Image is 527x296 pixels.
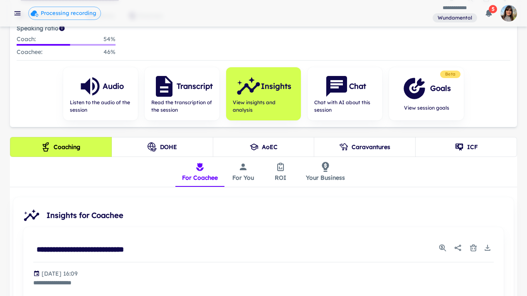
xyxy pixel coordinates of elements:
[59,25,65,32] svg: Coach/coachee ideal ratio of speaking is roughly 20:80. Mentor/mentee ideal ratio of speaking is ...
[10,137,517,157] div: theme selection
[314,137,416,157] button: Caravantures
[262,157,299,187] button: ROI
[36,9,101,17] span: Processing recording
[402,104,451,112] span: View session goals
[103,81,124,92] h6: Audio
[42,269,78,278] p: Generated at
[415,137,517,157] button: ICF
[436,242,449,254] button: Usage Statistics
[442,71,459,78] span: Beta
[17,47,42,57] p: Coachee :
[151,99,213,114] span: Read the transcription of the session
[389,67,464,120] button: GoalsView session goals
[17,24,59,32] strong: Speaking ratio
[349,81,366,92] h6: Chat
[177,81,213,92] h6: Transcript
[434,14,475,22] span: Wundamental
[467,242,480,254] button: Delete
[489,5,497,13] span: 5
[63,67,138,120] button: AudioListen to the audio of the session
[17,34,36,44] p: Coach :
[480,5,497,22] button: 5
[299,157,352,187] button: Your Business
[261,81,291,92] h6: Insights
[433,12,477,23] span: You are a member of this workspace. Contact your workspace owner for assistance.
[28,7,101,20] div: Wundabot is processing your meeting recording. This may take a few minutes.
[500,5,517,22] img: photoURL
[70,99,131,114] span: Listen to the audio of the session
[481,242,494,254] button: Download
[213,137,315,157] button: AoEC
[103,34,116,44] p: 54 %
[430,83,451,94] h6: Goals
[226,67,301,120] button: InsightsView insights and analysis
[224,157,262,187] button: For You
[451,240,465,255] button: Share report
[111,137,213,157] button: DOHE
[10,137,112,157] button: Coaching
[308,67,382,120] button: ChatChat with AI about this session
[314,99,376,114] span: Chat with AI about this session
[103,47,116,57] p: 46 %
[47,210,507,221] span: Insights for Coachee
[145,67,219,120] button: TranscriptRead the transcription of the session
[175,157,224,187] button: For Coachee
[175,157,352,187] div: insights tabs
[233,99,294,114] span: View insights and analysis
